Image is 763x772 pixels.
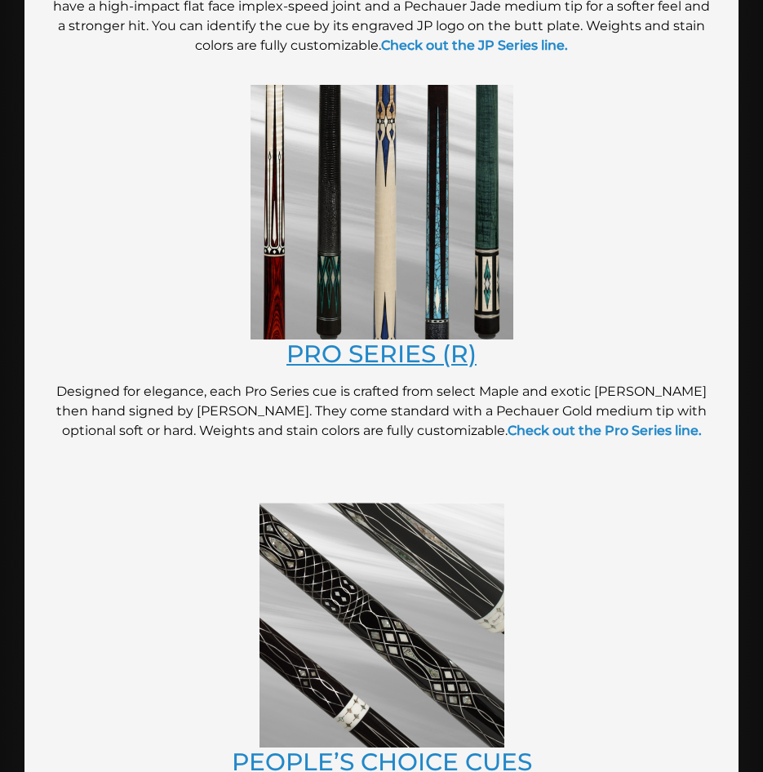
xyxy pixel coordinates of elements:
[49,382,714,441] p: Designed for elegance, each Pro Series cue is crafted from select Maple and exotic [PERSON_NAME] ...
[508,423,702,438] a: Check out the Pro Series line.
[286,339,477,368] a: PRO SERIES (R)
[381,38,568,53] a: Check out the JP Series line.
